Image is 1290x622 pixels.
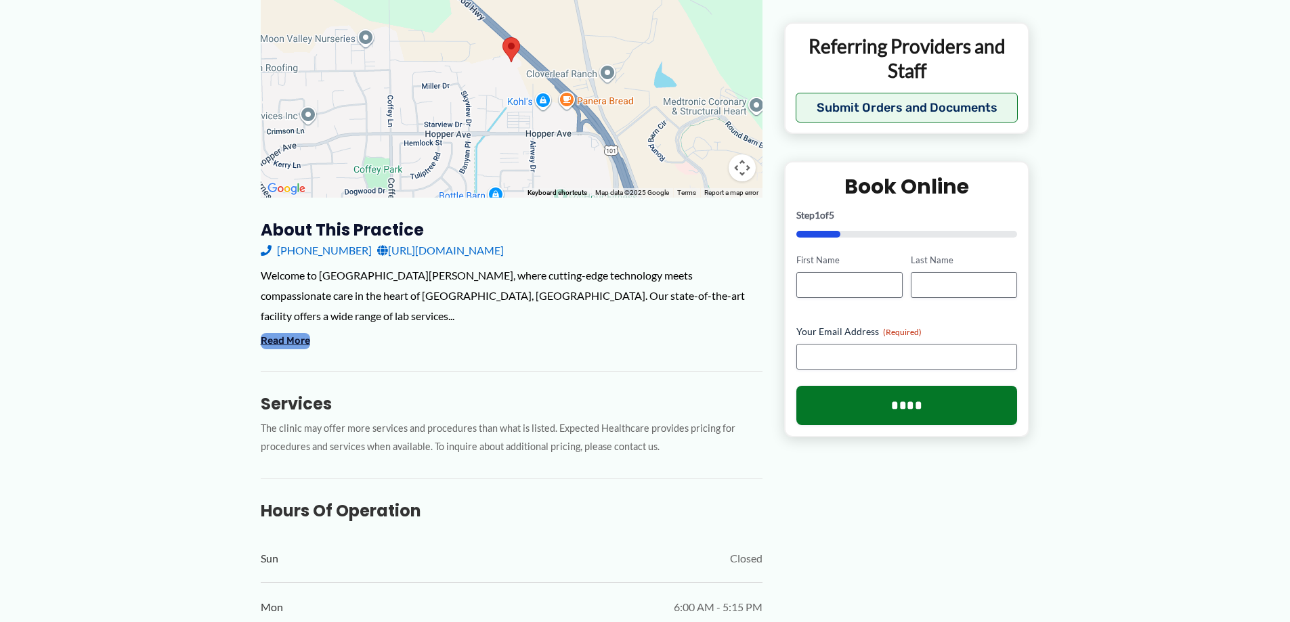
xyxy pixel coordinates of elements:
[261,420,762,456] p: The clinic may offer more services and procedures than what is listed. Expected Healthcare provid...
[677,189,696,196] a: Terms (opens in new tab)
[796,254,903,267] label: First Name
[796,210,1018,220] p: Step of
[261,240,372,261] a: [PHONE_NUMBER]
[595,189,669,196] span: Map data ©2025 Google
[261,333,310,349] button: Read More
[261,393,762,414] h3: Services
[528,188,587,198] button: Keyboard shortcuts
[829,209,834,221] span: 5
[815,209,820,221] span: 1
[674,597,762,617] span: 6:00 AM - 5:15 PM
[796,93,1018,123] button: Submit Orders and Documents
[729,154,756,181] button: Map camera controls
[264,180,309,198] a: Open this area in Google Maps (opens a new window)
[796,33,1018,83] p: Referring Providers and Staff
[264,180,309,198] img: Google
[883,326,922,336] span: (Required)
[730,548,762,569] span: Closed
[704,189,758,196] a: Report a map error
[261,265,762,326] div: Welcome to [GEOGRAPHIC_DATA][PERSON_NAME], where cutting-edge technology meets compassionate care...
[796,173,1018,200] h2: Book Online
[261,597,283,617] span: Mon
[261,548,278,569] span: Sun
[796,324,1018,338] label: Your Email Address
[261,500,762,521] h3: Hours of Operation
[377,240,504,261] a: [URL][DOMAIN_NAME]
[911,254,1017,267] label: Last Name
[261,219,762,240] h3: About this practice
